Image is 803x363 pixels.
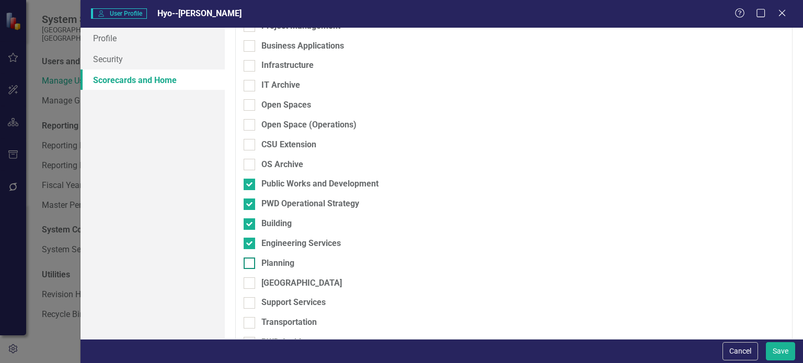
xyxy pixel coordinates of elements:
div: PWD Operational Strategy [261,198,359,210]
div: Infrastructure [261,60,314,72]
div: Planning [261,257,294,270]
div: Public Works and Development [261,178,378,190]
div: Open Space (Operations) [261,119,357,131]
div: CSU Extension [261,139,316,151]
a: Security [81,49,225,69]
div: PWD Archive [261,336,310,348]
span: Hyo--[PERSON_NAME] [157,8,242,18]
div: Engineering Services [261,238,341,250]
div: IT Archive [261,79,300,91]
div: [GEOGRAPHIC_DATA] [261,277,342,289]
button: Cancel [722,342,758,360]
div: Support Services [261,297,326,309]
div: Transportation [261,317,317,329]
a: Scorecards and Home [81,69,225,90]
div: Building [261,218,292,230]
div: Business Applications [261,40,344,52]
span: User Profile [91,8,147,19]
div: OS Archive [261,159,303,171]
button: Save [766,342,795,360]
div: Open Spaces [261,99,311,111]
a: Profile [81,28,225,49]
